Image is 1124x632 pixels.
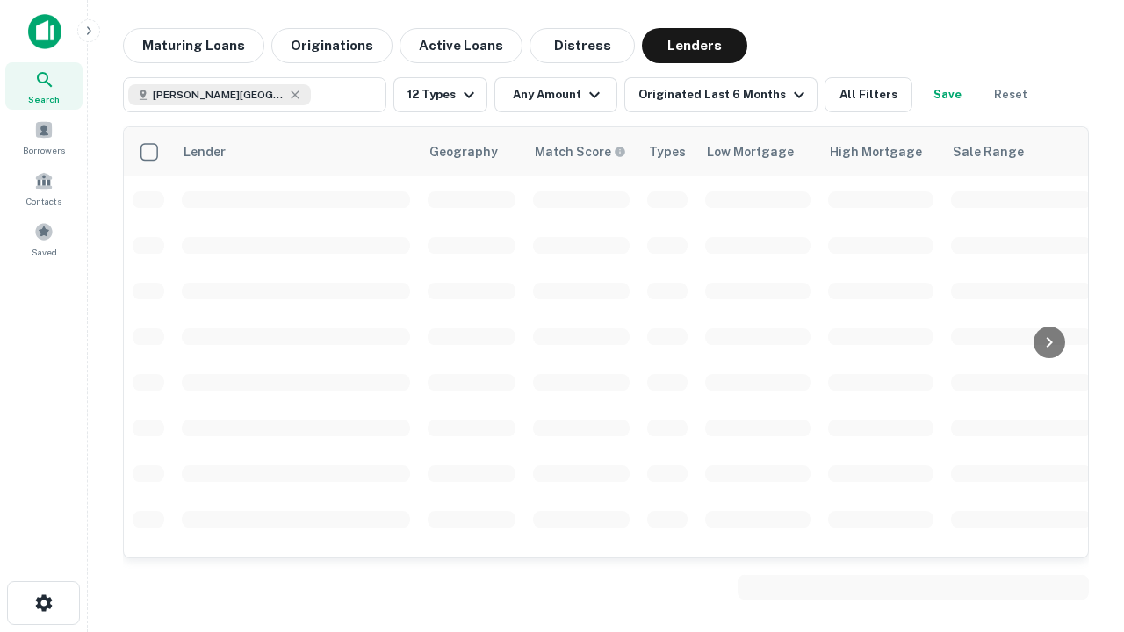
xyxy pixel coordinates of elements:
[642,28,747,63] button: Lenders
[28,14,61,49] img: capitalize-icon.png
[153,87,285,103] span: [PERSON_NAME][GEOGRAPHIC_DATA], [GEOGRAPHIC_DATA]
[535,142,623,162] h6: Match Score
[400,28,522,63] button: Active Loans
[707,141,794,162] div: Low Mortgage
[696,127,819,176] th: Low Mortgage
[649,141,686,162] div: Types
[535,142,626,162] div: Capitalize uses an advanced AI algorithm to match your search with the best lender. The match sco...
[638,127,696,176] th: Types
[825,77,912,112] button: All Filters
[429,141,498,162] div: Geography
[983,77,1039,112] button: Reset
[530,28,635,63] button: Distress
[830,141,922,162] div: High Mortgage
[494,77,617,112] button: Any Amount
[942,127,1100,176] th: Sale Range
[638,84,810,105] div: Originated Last 6 Months
[393,77,487,112] button: 12 Types
[23,143,65,157] span: Borrowers
[419,127,524,176] th: Geography
[173,127,419,176] th: Lender
[5,62,83,110] a: Search
[5,113,83,161] a: Borrowers
[1036,492,1124,576] iframe: Chat Widget
[271,28,393,63] button: Originations
[32,245,57,259] span: Saved
[28,92,60,106] span: Search
[624,77,818,112] button: Originated Last 6 Months
[184,141,226,162] div: Lender
[5,215,83,262] a: Saved
[919,77,976,112] button: Save your search to get updates of matches that match your search criteria.
[123,28,264,63] button: Maturing Loans
[5,164,83,212] a: Contacts
[524,127,638,176] th: Capitalize uses an advanced AI algorithm to match your search with the best lender. The match sco...
[26,194,61,208] span: Contacts
[819,127,942,176] th: High Mortgage
[953,141,1024,162] div: Sale Range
